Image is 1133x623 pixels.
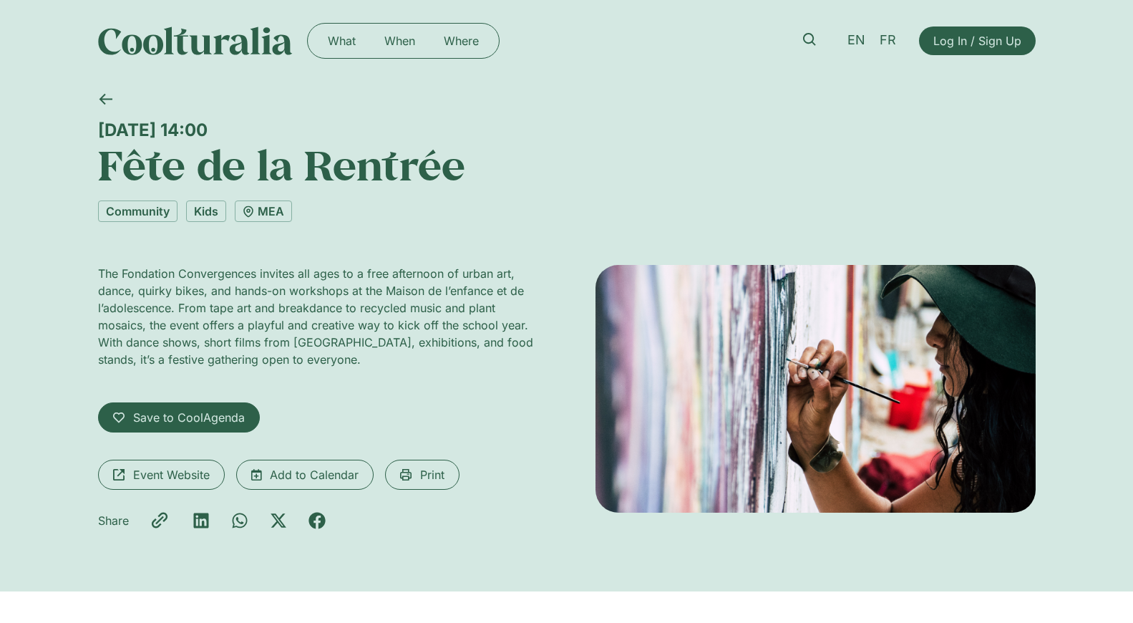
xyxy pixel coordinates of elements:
a: MEA [235,201,292,222]
span: FR [880,33,896,48]
div: Share on whatsapp [231,512,248,529]
a: Print [385,460,459,490]
a: EN [840,30,872,51]
nav: Menu [313,29,493,52]
a: Where [429,29,493,52]
span: Save to CoolAgenda [133,409,245,426]
a: Log In / Sign Up [919,26,1036,55]
a: Add to Calendar [236,460,374,490]
a: Kids [186,201,226,222]
a: Save to CoolAgenda [98,402,260,433]
div: Share on linkedin [193,512,210,529]
p: Share [98,512,129,529]
h1: Fête de la Rentrée [98,140,1036,189]
a: FR [872,30,903,51]
p: The Fondation Convergences invites all ages to a free afternoon of urban art, dance, quirky bikes... [98,265,538,368]
a: Event Website [98,460,225,490]
span: Add to Calendar [270,466,359,483]
div: Share on x-twitter [270,512,287,529]
a: When [370,29,429,52]
div: [DATE] 14:00 [98,120,1036,140]
span: EN [847,33,865,48]
a: What [313,29,370,52]
span: Print [420,466,444,483]
span: Log In / Sign Up [933,32,1021,49]
a: Community [98,201,178,222]
span: Event Website [133,466,210,483]
div: Share on facebook [308,512,326,529]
